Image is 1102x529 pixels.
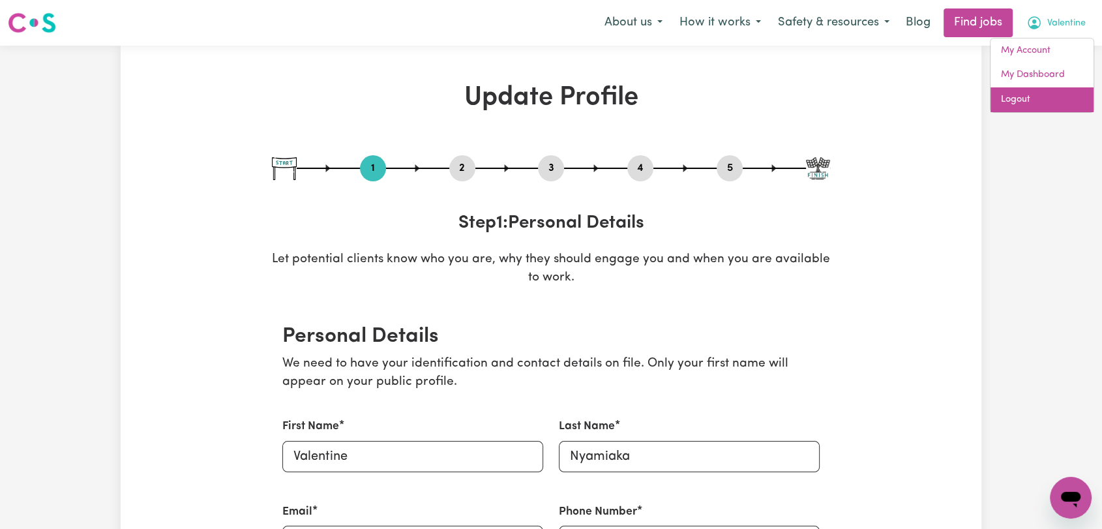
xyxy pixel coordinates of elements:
iframe: Button to launch messaging window [1050,477,1092,519]
h2: Personal Details [282,324,820,349]
button: Go to step 2 [449,160,475,177]
a: My Account [990,38,1094,63]
a: Find jobs [944,8,1013,37]
button: My Account [1018,9,1094,37]
button: About us [596,9,671,37]
label: Email [282,504,312,521]
img: Careseekers logo [8,11,56,35]
label: Phone Number [559,504,637,521]
button: Go to step 5 [717,160,743,177]
div: My Account [990,38,1094,113]
h1: Update Profile [272,82,830,113]
p: We need to have your identification and contact details on file. Only your first name will appear... [282,355,820,393]
button: How it works [671,9,769,37]
label: Last Name [559,418,615,435]
a: Logout [990,87,1094,112]
button: Go to step 1 [360,160,386,177]
h3: Step 1 : Personal Details [272,213,830,235]
a: Careseekers logo [8,8,56,38]
button: Go to step 4 [627,160,653,177]
span: Valentine [1047,16,1086,31]
a: My Dashboard [990,63,1094,87]
button: Safety & resources [769,9,898,37]
button: Go to step 3 [538,160,564,177]
label: First Name [282,418,339,435]
p: Let potential clients know who you are, why they should engage you and when you are available to ... [272,250,830,288]
a: Blog [898,8,938,37]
